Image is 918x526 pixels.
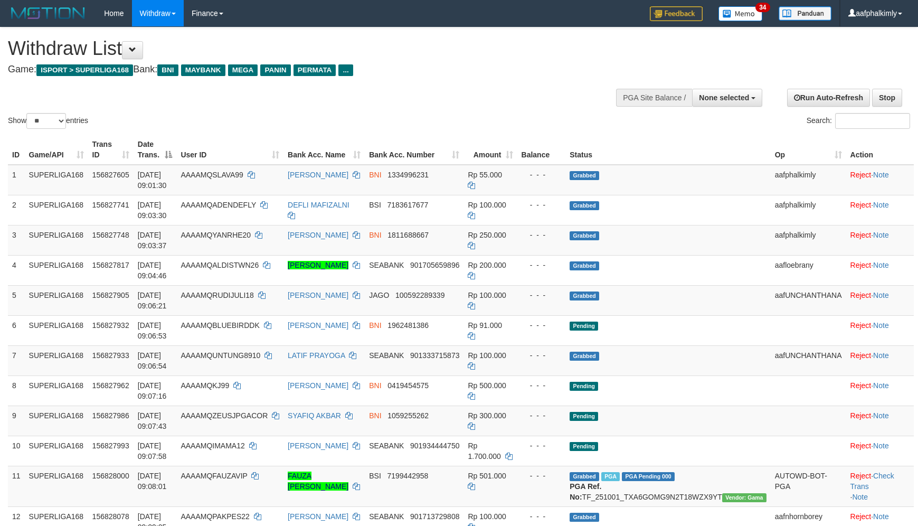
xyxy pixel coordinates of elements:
[138,291,167,310] span: [DATE] 09:06:21
[181,442,244,450] span: AAAAMQIMAMA12
[181,321,259,330] span: AAAAMQBLUEBIRDDK
[387,201,428,209] span: Copy 7183617677 to clipboard
[25,466,88,506] td: SUPERLIGA168
[288,201,349,209] a: DEFLI MAFIZALNI
[181,351,260,360] span: AAAAMQUNTUNG8910
[288,442,348,450] a: [PERSON_NAME]
[779,6,831,21] img: panduan.png
[570,201,599,210] span: Grabbed
[181,64,225,76] span: MAYBANK
[288,351,345,360] a: LATIF PRAYOGA
[850,351,872,360] a: Reject
[850,231,872,239] a: Reject
[873,442,889,450] a: Note
[387,171,429,179] span: Copy 1334996231 to clipboard
[92,261,129,269] span: 156827817
[288,291,348,299] a: [PERSON_NAME]
[181,512,249,521] span: AAAAMQPAKPES22
[8,195,25,225] td: 2
[468,321,502,330] span: Rp 91.000
[692,89,762,107] button: None selected
[622,472,675,481] span: PGA Pending
[288,472,348,491] a: FAUZA [PERSON_NAME]
[288,512,348,521] a: [PERSON_NAME]
[468,261,506,269] span: Rp 200.000
[771,345,846,375] td: aafUNCHANTHANA
[570,352,599,361] span: Grabbed
[699,93,749,102] span: None selected
[570,412,598,421] span: Pending
[850,472,894,491] a: Check Trans
[850,442,872,450] a: Reject
[92,321,129,330] span: 156827932
[852,493,868,501] a: Note
[25,165,88,195] td: SUPERLIGA168
[846,466,914,506] td: · ·
[410,351,459,360] span: Copy 901333715873 to clipboard
[369,171,381,179] span: BNI
[283,135,365,165] th: Bank Acc. Name: activate to sort column ascending
[846,406,914,436] td: ·
[369,512,404,521] span: SEABANK
[410,512,459,521] span: Copy 901713729808 to clipboard
[570,292,599,300] span: Grabbed
[850,321,872,330] a: Reject
[8,225,25,255] td: 3
[846,345,914,375] td: ·
[26,113,66,129] select: Showentries
[850,381,872,390] a: Reject
[873,171,889,179] a: Note
[338,64,353,76] span: ...
[468,472,506,480] span: Rp 501.000
[138,201,167,220] span: [DATE] 09:03:30
[846,436,914,466] td: ·
[718,6,763,21] img: Button%20Memo.svg
[570,322,598,331] span: Pending
[369,261,404,269] span: SEABANK
[522,230,562,240] div: - - -
[755,3,770,12] span: 34
[8,135,25,165] th: ID
[25,255,88,285] td: SUPERLIGA168
[138,171,167,190] span: [DATE] 09:01:30
[846,225,914,255] td: ·
[369,411,381,420] span: BNI
[468,291,506,299] span: Rp 100.000
[846,195,914,225] td: ·
[387,321,429,330] span: Copy 1962481386 to clipboard
[522,200,562,210] div: - - -
[522,320,562,331] div: - - -
[92,442,129,450] span: 156827993
[850,472,872,480] a: Reject
[138,411,167,430] span: [DATE] 09:07:43
[369,231,381,239] span: BNI
[846,255,914,285] td: ·
[835,113,910,129] input: Search:
[88,135,134,165] th: Trans ID: activate to sort column ascending
[8,285,25,315] td: 5
[8,255,25,285] td: 4
[8,113,88,129] label: Show entries
[25,375,88,406] td: SUPERLIGA168
[92,231,129,239] span: 156827748
[771,285,846,315] td: aafUNCHANTHANA
[616,89,692,107] div: PGA Site Balance /
[25,285,88,315] td: SUPERLIGA168
[570,482,601,501] b: PGA Ref. No:
[92,201,129,209] span: 156827741
[522,290,562,300] div: - - -
[468,512,506,521] span: Rp 100.000
[8,406,25,436] td: 9
[25,436,88,466] td: SUPERLIGA168
[369,472,381,480] span: BSI
[8,315,25,345] td: 6
[468,351,506,360] span: Rp 100.000
[650,6,703,21] img: Feedback.jpg
[522,511,562,522] div: - - -
[771,466,846,506] td: AUTOWD-BOT-PGA
[565,466,770,506] td: TF_251001_TXA6GOMG9N2T18WZX9YT
[468,201,506,209] span: Rp 100.000
[260,64,290,76] span: PANIN
[517,135,566,165] th: Balance
[873,261,889,269] a: Note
